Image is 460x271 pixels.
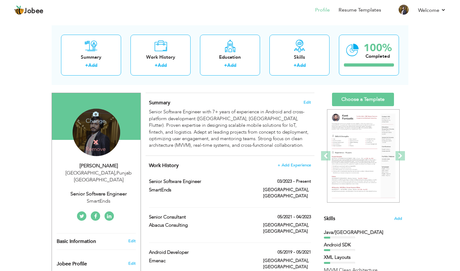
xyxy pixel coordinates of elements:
[324,254,402,261] div: XML Layouts
[277,178,311,185] label: 03/2023 - Present
[149,100,311,106] h4: Adding a summary is a quick and easy way to highlight your experience and interests.
[128,261,136,266] span: Edit
[294,62,297,69] label: +
[115,170,116,176] span: ,
[278,249,311,255] label: 05/2019 - 05/2021
[274,54,325,61] div: Skills
[74,139,118,152] h4: Remove
[52,254,141,270] div: Enhance your career by creating a custom URL for your Jobee public profile.
[324,242,402,248] div: Android SDK
[324,215,335,222] span: Skills
[135,54,186,61] div: Work History
[149,162,179,169] span: Work History
[74,109,118,124] h4: Change
[205,54,255,61] div: Education
[263,258,311,270] label: [GEOGRAPHIC_DATA], [GEOGRAPHIC_DATA]
[155,62,158,69] label: +
[57,162,141,170] div: [PERSON_NAME]
[315,7,330,14] a: Profile
[149,249,254,256] label: Android Developer
[224,62,227,69] label: +
[57,198,141,205] div: SmartEnds
[149,99,170,106] span: Summary
[263,187,311,199] label: [GEOGRAPHIC_DATA], [GEOGRAPHIC_DATA]
[149,187,254,193] label: SmartEnds
[332,93,394,106] a: Choose a Template
[57,190,141,198] div: Senior Software Engineer
[227,62,236,68] a: Add
[149,162,311,169] h4: This helps to show the companies you have worked for.
[278,214,311,220] label: 05/2021 - 04/2023
[57,239,96,244] span: Basic Information
[14,5,43,15] a: Jobee
[149,258,254,264] label: Emenac
[158,62,167,68] a: Add
[128,238,136,244] a: Edit
[278,163,311,167] span: + Add Experience
[324,229,402,236] div: Java/Kotlin
[149,109,311,149] div: Senior Software Engineer with 7+ years of experience in Android and cross-platform development ([...
[297,62,306,68] a: Add
[85,62,88,69] label: +
[57,170,141,184] div: [GEOGRAPHIC_DATA] Punjab [GEOGRAPHIC_DATA]
[14,5,24,15] img: jobee.io
[418,7,446,14] a: Welcome
[263,222,311,234] label: [GEOGRAPHIC_DATA], [GEOGRAPHIC_DATA]
[24,8,43,15] span: Jobee
[394,216,402,222] span: Add
[149,178,254,185] label: Senior Software Engineer
[88,62,97,68] a: Add
[149,222,254,229] label: Abacus Consulting
[149,214,254,220] label: Senior Consultant
[399,5,409,15] img: Profile Img
[364,43,392,53] div: 100%
[66,54,116,61] div: Summary
[339,7,381,14] a: Resume Templates
[57,261,87,267] span: Jobee Profile
[364,53,392,60] div: Completed
[304,100,311,105] span: Edit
